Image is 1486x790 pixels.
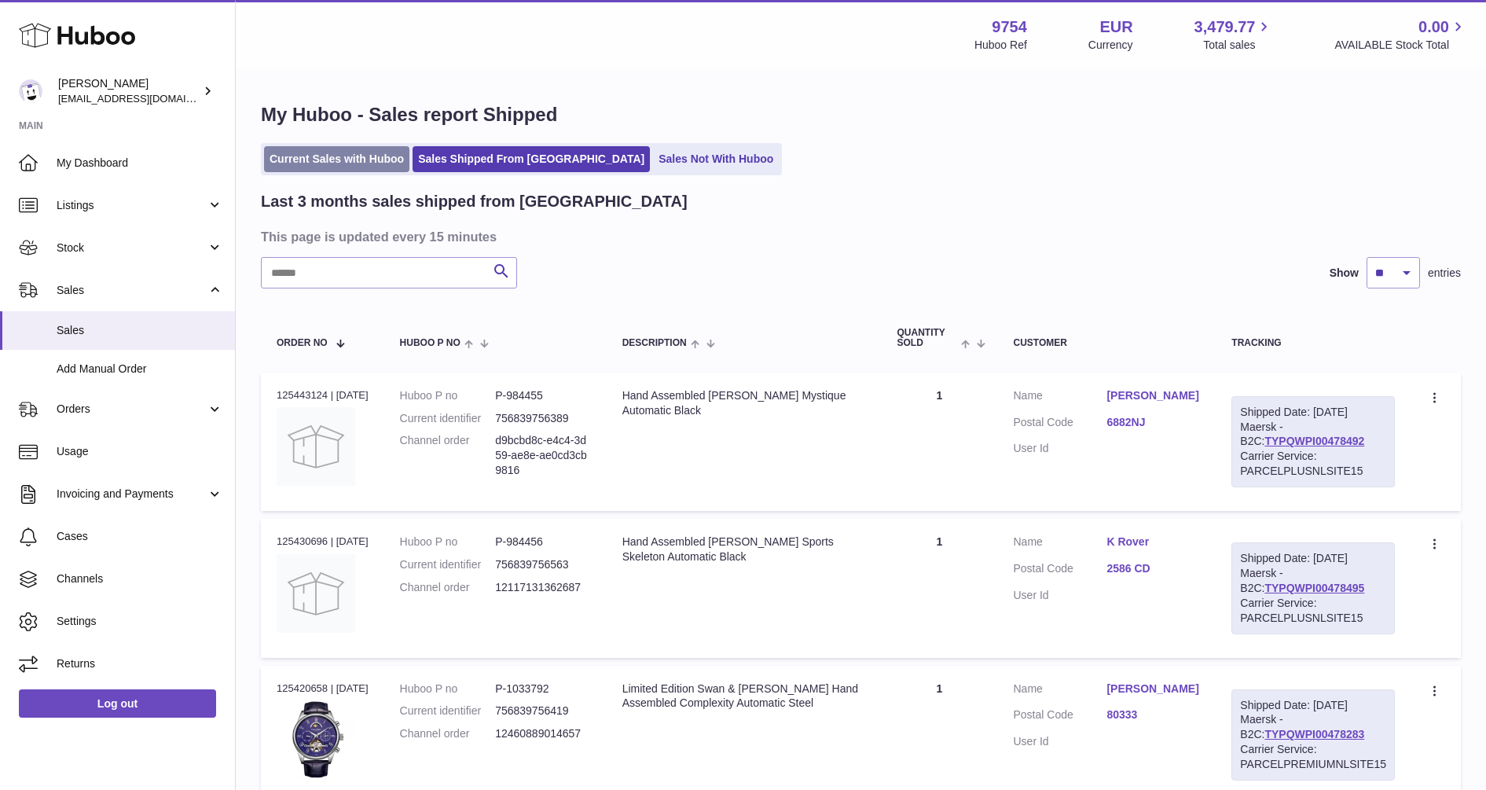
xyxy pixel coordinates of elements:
[1013,535,1106,553] dt: Name
[57,529,223,544] span: Cases
[1240,596,1386,626] div: Carrier Service: PARCELPLUSNLSITE15
[1194,17,1256,38] span: 3,479.77
[277,388,369,402] div: 125443124 | [DATE]
[882,373,998,511] td: 1
[1264,435,1364,447] a: TYPQWPI00478492
[1013,707,1106,726] dt: Postal Code
[1240,405,1386,420] div: Shipped Date: [DATE]
[277,554,355,633] img: no-photo.jpg
[897,328,958,348] span: Quantity Sold
[400,682,496,696] dt: Huboo P no
[1013,682,1106,700] dt: Name
[495,682,591,696] dd: P-1033792
[57,283,207,298] span: Sales
[261,191,688,212] h2: Last 3 months sales shipped from [GEOGRAPHIC_DATA]
[19,689,216,718] a: Log out
[57,487,207,502] span: Invoicing and Payments
[1013,734,1106,749] dt: User Id
[57,198,207,213] span: Listings
[400,411,496,426] dt: Current identifier
[1013,338,1200,348] div: Customer
[1013,588,1106,603] dt: User Id
[57,402,207,417] span: Orders
[277,700,355,779] img: 97541756811480.jpg
[57,156,223,171] span: My Dashboard
[57,444,223,459] span: Usage
[1264,728,1364,740] a: TYPQWPI00478283
[1231,542,1395,634] div: Maersk - B2C:
[400,535,496,549] dt: Huboo P no
[1106,388,1200,403] a: [PERSON_NAME]
[495,433,591,478] dd: d9bcbd8c-e4c4-3d59-ae8e-ae0cd3cb9816
[277,535,369,549] div: 125430696 | [DATE]
[1231,338,1395,348] div: Tracking
[1330,266,1359,281] label: Show
[1240,742,1386,772] div: Carrier Service: PARCELPREMIUMNLSITE15
[261,228,1457,245] h3: This page is updated every 15 minutes
[495,557,591,572] dd: 756839756563
[1231,396,1395,487] div: Maersk - B2C:
[1013,388,1106,407] dt: Name
[1240,551,1386,566] div: Shipped Date: [DATE]
[1203,38,1273,53] span: Total sales
[495,411,591,426] dd: 756839756389
[400,557,496,572] dt: Current identifier
[1106,682,1200,696] a: [PERSON_NAME]
[400,433,496,478] dt: Channel order
[400,388,496,403] dt: Huboo P no
[277,338,328,348] span: Order No
[1264,582,1364,594] a: TYPQWPI00478495
[653,146,779,172] a: Sales Not With Huboo
[495,388,591,403] dd: P-984455
[1106,415,1200,430] a: 6882NJ
[495,535,591,549] dd: P-984456
[622,535,866,564] div: Hand Assembled [PERSON_NAME] Sports Skeleton Automatic Black
[57,614,223,629] span: Settings
[58,76,200,106] div: [PERSON_NAME]
[1106,707,1200,722] a: 80333
[1088,38,1133,53] div: Currency
[400,704,496,718] dt: Current identifier
[1099,17,1132,38] strong: EUR
[1106,535,1200,549] a: K Rover
[400,580,496,595] dt: Channel order
[261,102,1461,127] h1: My Huboo - Sales report Shipped
[57,656,223,671] span: Returns
[57,323,223,338] span: Sales
[413,146,650,172] a: Sales Shipped From [GEOGRAPHIC_DATA]
[19,79,42,103] img: info@fieldsluxury.london
[1334,38,1467,53] span: AVAILABLE Stock Total
[1013,415,1106,434] dt: Postal Code
[264,146,409,172] a: Current Sales with Huboo
[992,17,1027,38] strong: 9754
[400,338,460,348] span: Huboo P no
[277,682,369,696] div: 125420658 | [DATE]
[57,241,207,255] span: Stock
[1428,266,1461,281] span: entries
[57,362,223,377] span: Add Manual Order
[974,38,1027,53] div: Huboo Ref
[1231,689,1395,781] div: Maersk - B2C:
[57,571,223,586] span: Channels
[1240,698,1386,713] div: Shipped Date: [DATE]
[1418,17,1449,38] span: 0.00
[1013,441,1106,456] dt: User Id
[495,580,591,595] dd: 12117131362687
[622,682,866,711] div: Limited Edition Swan & [PERSON_NAME] Hand Assembled Complexity Automatic Steel
[1194,17,1274,53] a: 3,479.77 Total sales
[495,726,591,741] dd: 12460889014657
[1106,561,1200,576] a: 2586 CD
[1013,561,1106,580] dt: Postal Code
[1240,449,1386,479] div: Carrier Service: PARCELPLUSNLSITE15
[495,704,591,718] dd: 756839756419
[882,519,998,657] td: 1
[1334,17,1467,53] a: 0.00 AVAILABLE Stock Total
[622,388,866,418] div: Hand Assembled [PERSON_NAME] Mystique Automatic Black
[400,726,496,741] dt: Channel order
[58,92,231,105] span: [EMAIL_ADDRESS][DOMAIN_NAME]
[622,338,687,348] span: Description
[277,407,355,486] img: no-photo.jpg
